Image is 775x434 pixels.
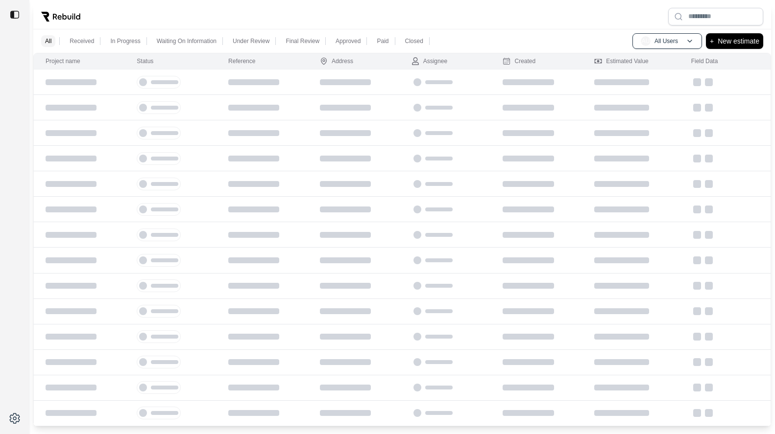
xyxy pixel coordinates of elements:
button: AUAll Users [632,33,702,49]
p: Under Review [233,37,269,45]
p: Closed [405,37,423,45]
p: New estimate [718,35,759,47]
div: Address [320,57,353,65]
p: All Users [654,37,678,45]
p: Waiting On Information [157,37,217,45]
p: + [710,35,714,47]
img: Rebuild [41,12,80,22]
span: AU [641,36,651,46]
p: In Progress [110,37,140,45]
div: Estimated Value [594,57,649,65]
button: +New estimate [706,33,763,49]
div: Reference [228,57,255,65]
p: Final Review [286,37,319,45]
p: Received [70,37,94,45]
p: All [45,37,51,45]
div: Created [503,57,535,65]
div: Field Data [691,57,718,65]
div: Status [137,57,153,65]
img: toggle sidebar [10,10,20,20]
div: Assignee [412,57,447,65]
div: Project name [46,57,80,65]
p: Approved [336,37,361,45]
p: Paid [377,37,388,45]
